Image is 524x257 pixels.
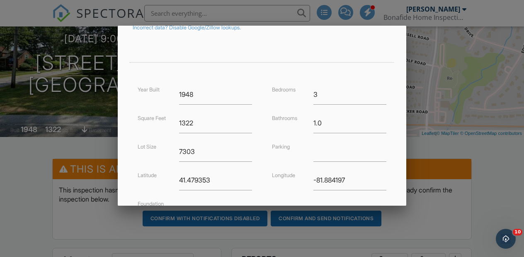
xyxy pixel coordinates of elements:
label: Foundation [138,201,164,207]
iframe: Intercom live chat [496,229,516,249]
span: 10 [513,229,522,235]
label: Square Feet [138,115,166,121]
label: Lot Size [138,144,156,150]
label: Parking [272,144,290,150]
label: Latitude [138,172,157,178]
div: Incorrect data? Disable Google/Zillow lookups. [133,24,391,31]
label: Longitude [272,172,295,178]
label: Bathrooms [272,115,297,121]
label: Bedrooms [272,86,296,93]
label: Year Built [138,86,160,93]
